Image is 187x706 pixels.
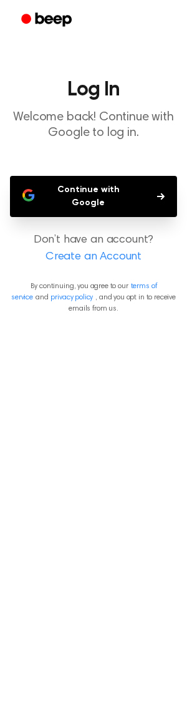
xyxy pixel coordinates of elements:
p: By continuing, you agree to our and , and you opt in to receive emails from us. [10,281,177,314]
p: Don’t have an account? [10,232,177,266]
button: Continue with Google [10,176,177,217]
p: Welcome back! Continue with Google to log in. [10,110,177,141]
a: privacy policy [50,294,93,301]
a: Beep [12,8,83,32]
h1: Log In [10,80,177,100]
a: Create an Account [12,249,175,266]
